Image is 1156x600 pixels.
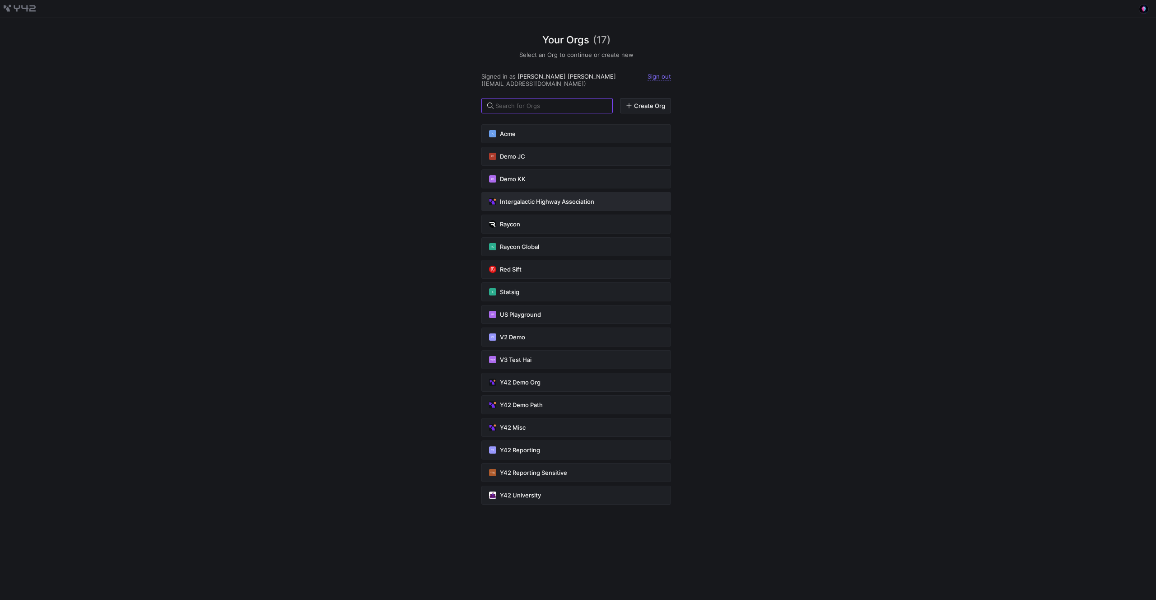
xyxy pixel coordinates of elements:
img: https://storage.googleapis.com/y42-prod-data-exchange/images/Qmmu4gaZdtStRPSB4PMz82MkPpDGKhLKrVpX... [489,492,496,499]
a: Sign out [648,73,671,80]
div: YRS [489,469,496,476]
div: A [489,130,496,137]
h5: Select an Org to continue or create new [481,51,671,58]
div: DJ [489,153,496,160]
div: VD [489,333,496,341]
div: VTH [489,356,496,363]
span: V2 Demo [500,333,525,341]
input: Search for Orgs [495,102,605,109]
span: Acme [500,130,516,137]
button: https://storage.googleapis.com/y42-prod-data-exchange/images/C0c2ZRu8XU2mQEXUlKrTCN4i0dD3czfOt8UZ... [481,260,671,279]
span: Y42 Reporting [500,446,540,454]
span: Your Orgs [542,33,589,47]
div: DK [489,175,496,183]
div: S [489,288,496,295]
button: https://storage.googleapis.com/y42-prod-data-exchange/images/sNc8FPKbEAdPSCLovfjDPrW0cFagSgjvNwEd... [481,395,671,414]
span: Demo JC [500,153,525,160]
span: Red Sift [500,266,522,273]
a: Create Org [620,98,671,113]
div: UP [489,311,496,318]
button: https://storage.googleapis.com/y42-prod-data-exchange/images/9vP1ZiGb3SDtS36M2oSqLE2NxN9MAbKgqIYc... [481,215,671,234]
img: https://storage.googleapis.com/y42-prod-data-exchange/images/9vP1ZiGb3SDtS36M2oSqLE2NxN9MAbKgqIYc... [489,220,496,228]
img: https://storage.googleapis.com/y42-prod-data-exchange/images/vCCDBKBpPOWhNnGtCnKjTyn5O4VX7gbmlOKt... [489,198,496,205]
span: Y42 Misc [500,424,526,431]
button: YRSY42 Reporting Sensitive [481,463,671,482]
div: RG [489,243,496,250]
button: RGRaycon Global [481,237,671,256]
span: Create Org [634,102,665,109]
button: https://storage.googleapis.com/y42-prod-data-exchange/images/wGRgYe1eIP2JIxZ3aMfdjHlCeekm0sHD6HRd... [481,373,671,392]
button: AAcme [481,124,671,143]
button: https://storage.googleapis.com/y42-prod-data-exchange/images/E4LAT4qaMCxLTOZoOQ32fao10ZFgsP4yJQ8S... [481,418,671,437]
button: https://storage.googleapis.com/y42-prod-data-exchange/images/Qmmu4gaZdtStRPSB4PMz82MkPpDGKhLKrVpX... [481,486,671,505]
button: UPUS Playground [481,305,671,324]
span: Y42 Reporting Sensitive [500,469,567,476]
button: https://storage.googleapis.com/y42-prod-data-exchange/images/vCCDBKBpPOWhNnGtCnKjTyn5O4VX7gbmlOKt... [481,192,671,211]
img: https://storage.googleapis.com/y42-prod-data-exchange/images/E4LAT4qaMCxLTOZoOQ32fao10ZFgsP4yJQ8S... [489,424,496,431]
span: (17) [593,33,611,47]
span: V3 Test Hai [500,356,531,363]
img: https://storage.googleapis.com/y42-prod-data-exchange/images/wGRgYe1eIP2JIxZ3aMfdjHlCeekm0sHD6HRd... [489,379,496,386]
button: DJDemo JC [481,147,671,166]
span: Y42 Demo Path [500,401,543,408]
span: Y42 Demo Org [500,379,541,386]
button: YRY42 Reporting [481,441,671,459]
div: YR [489,446,496,454]
button: https://lh3.googleusercontent.com/a/ALm5wu3PEn4-AfJf_JzkfWLc9Frtk-AzxSMAOJe8yP8qrw=s96-c [1138,4,1149,14]
span: [PERSON_NAME] [PERSON_NAME] [517,73,616,80]
span: Demo KK [500,175,526,183]
span: Intergalactic Highway Association [500,198,594,205]
span: Signed in as [481,73,516,80]
span: Raycon Global [500,243,539,250]
img: https://storage.googleapis.com/y42-prod-data-exchange/images/C0c2ZRu8XU2mQEXUlKrTCN4i0dD3czfOt8UZ... [489,266,496,273]
span: US Playground [500,311,541,318]
button: VDV2 Demo [481,328,671,347]
span: Y42 University [500,492,541,499]
span: Statsig [500,288,519,295]
button: VTHV3 Test Hai [481,350,671,369]
button: SStatsig [481,282,671,301]
img: https://storage.googleapis.com/y42-prod-data-exchange/images/sNc8FPKbEAdPSCLovfjDPrW0cFagSgjvNwEd... [489,401,496,408]
span: Raycon [500,220,520,228]
span: ([EMAIL_ADDRESS][DOMAIN_NAME]) [481,80,586,87]
button: DKDemo KK [481,169,671,188]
